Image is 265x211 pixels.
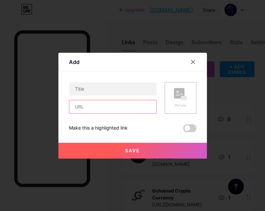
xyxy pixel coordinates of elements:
div: Add [69,58,80,66]
span: Save [125,148,140,153]
button: Save [58,143,207,159]
input: URL [69,100,156,113]
input: Title [69,82,156,96]
div: Make this a highlighted link [69,124,128,132]
div: Picture [174,103,187,108]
